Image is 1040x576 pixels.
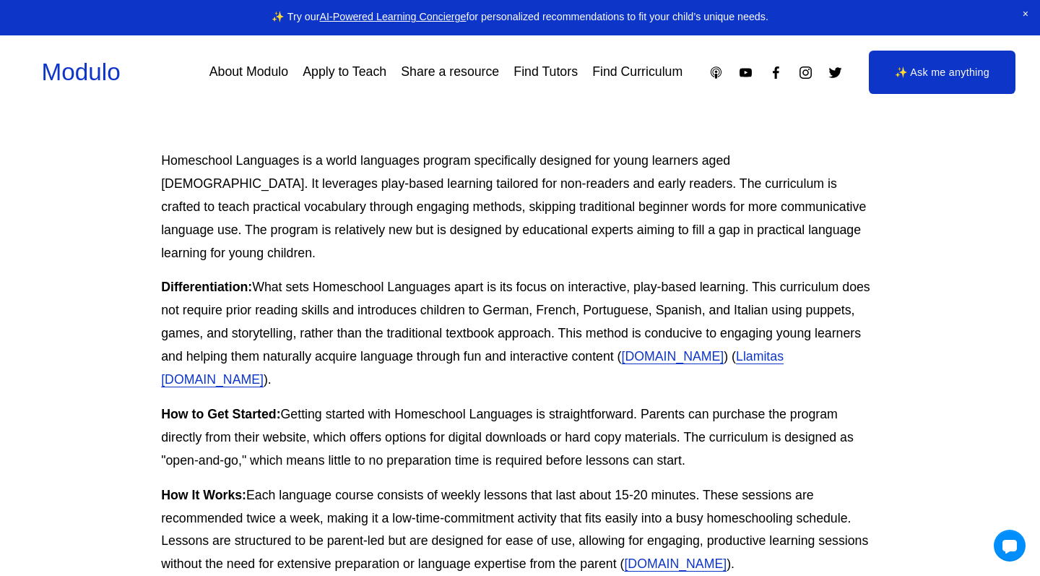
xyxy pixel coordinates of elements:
[161,488,246,502] strong: How It Works:
[42,59,121,85] a: Modulo
[161,276,879,392] p: What sets Homeschool Languages apart is its focus on interactive, play-based learning. This curri...
[401,59,499,85] a: Share a resource
[319,11,466,22] a: AI-Powered Learning Concierge
[798,65,813,80] a: Instagram
[303,59,386,85] a: Apply to Teach
[161,407,280,421] strong: How to Get Started:
[624,556,727,571] a: [DOMAIN_NAME]
[209,59,288,85] a: About Modulo
[828,65,843,80] a: Twitter
[738,65,753,80] a: YouTube
[161,280,252,294] strong: Differentiation:
[869,51,1015,94] a: ✨ Ask me anything
[708,65,724,80] a: Apple Podcasts
[622,349,724,364] a: [DOMAIN_NAME]
[513,59,578,85] a: Find Tutors
[592,59,682,85] a: Find Curriculum
[161,150,879,265] p: Homeschool Languages is a world languages program specifically designed for young learners aged [...
[768,65,784,80] a: Facebook
[161,403,879,473] p: Getting started with Homeschool Languages is straightforward. Parents can purchase the program di...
